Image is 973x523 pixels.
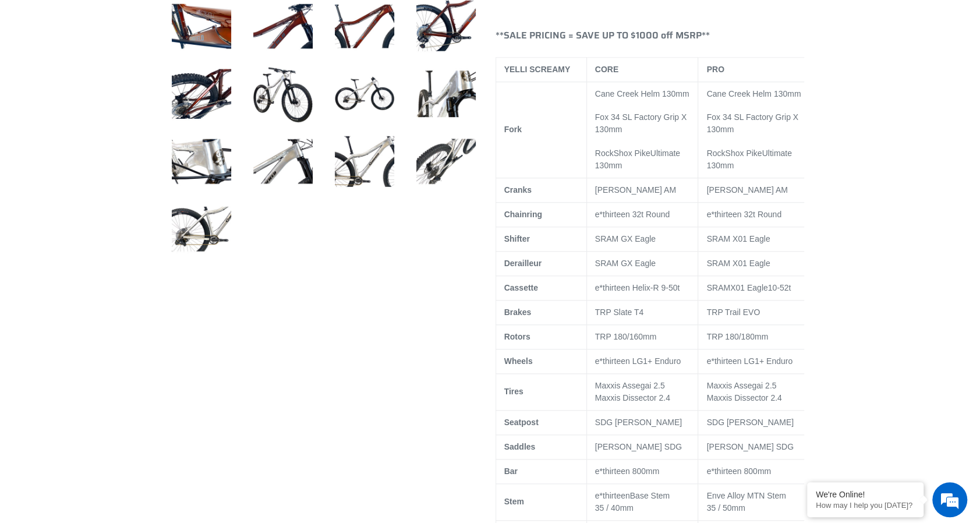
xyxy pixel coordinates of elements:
span: X01 Eagle [730,283,768,292]
span: RAM [712,283,730,292]
b: Tires [504,387,523,396]
td: 10-52t [698,275,814,300]
p: Cane Creek Helm 130mm [595,88,690,100]
div: Navigation go back [13,64,30,82]
div: Minimize live chat window [191,6,219,34]
span: We're online! [68,147,161,264]
b: Wheels [504,356,533,366]
span: e*thirteen LG1+ Enduro [706,356,792,366]
td: TRP 180/160mm [586,324,698,349]
b: Bar [504,467,518,476]
img: Load image into Gallery viewer, YELLI SCREAMY - Complete Bike [414,129,478,193]
span: RockShox Pike [595,149,650,158]
b: Rotors [504,332,530,341]
span: e*thirteen 800mm [706,467,771,476]
b: Shifter [504,234,530,243]
span: Enve Alloy MTN Stem 35 / 50mm [706,491,786,513]
td: SRAM GX Eagle [586,227,698,251]
span: SDG [PERSON_NAME] [595,418,682,427]
img: Load image into Gallery viewer, YELLI SCREAMY - Complete Bike [332,62,397,126]
img: Load image into Gallery viewer, YELLI SCREAMY - Complete Bike [251,129,315,193]
b: Derailleur [504,259,542,268]
b: Cranks [504,185,532,195]
span: [PERSON_NAME] SDG [706,442,793,451]
div: We're Online! [816,490,915,499]
img: Load image into Gallery viewer, YELLI SCREAMY - Complete Bike [169,197,233,261]
b: Fork [504,125,522,134]
b: Saddles [504,442,536,451]
span: Ultimate 130mm [595,149,680,170]
span: SDG [PERSON_NAME] [706,418,793,427]
td: TRP Trail EVO [698,300,814,324]
span: e*thirteen LG1+ Enduro [595,356,681,366]
p: TRP 180/180mm [706,331,805,343]
b: Chainring [504,210,542,219]
b: Seatpost [504,418,539,427]
td: TRP Slate T4 [586,300,698,324]
p: Fox 34 SL Factory Grip X 130mm [595,111,690,136]
img: d_696896380_company_1647369064580_696896380 [37,58,66,87]
span: [PERSON_NAME] AM [706,185,787,195]
span: RockShox Pike [706,149,762,158]
span: [PERSON_NAME] SDG [595,442,682,451]
p: Cane Creek Helm 130mm [706,88,805,100]
img: Load image into Gallery viewer, YELLI SCREAMY - Complete Bike [332,129,397,193]
span: S [595,259,600,268]
span: Maxxis Assegai 2.5 [706,381,776,390]
b: Stem [504,497,524,506]
span: e*thirteen 32t Round [595,210,670,219]
span: S [706,283,712,292]
b: Cassette [504,283,538,292]
img: Load image into Gallery viewer, YELLI SCREAMY - Complete Bike [414,62,478,126]
b: PRO [706,65,724,74]
div: Chat with us now [78,65,213,80]
img: Load image into Gallery viewer, YELLI SCREAMY - Complete Bike [169,129,233,193]
span: [PERSON_NAME] AM [595,185,676,195]
span: e*thirteen [595,491,630,500]
span: Maxxis Dissector 2.4 [706,393,781,402]
p: Maxxis Assegai 2.5 Maxxis Dissector 2.4 [595,380,690,404]
span: Ultimate 130mm [706,149,791,170]
td: Base Stem 35 / 40mm [586,483,698,520]
td: SRAM X01 Eagle [698,251,814,275]
b: YELLI SCREAMY [504,65,571,74]
span: e*thirteen 32t Round [706,210,781,219]
span: e*thirteen 800mm [595,467,660,476]
img: Load image into Gallery viewer, YELLI SCREAMY - Complete Bike [251,62,315,126]
td: SRAM X01 Eagle [698,227,814,251]
span: RAM GX Eagle [600,259,656,268]
b: Brakes [504,308,532,317]
b: CORE [595,65,618,74]
h4: **SALE PRICING = SAVE UP TO $1000 off MSRP** [496,30,804,41]
td: e*thirteen Helix-R 9-50t [586,275,698,300]
textarea: Type your message and hit 'Enter' [6,318,222,359]
p: Fox 34 SL Factory Grip X 130mm [706,111,805,136]
img: Load image into Gallery viewer, YELLI SCREAMY - Complete Bike [169,62,233,126]
p: How may I help you today? [816,501,915,510]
